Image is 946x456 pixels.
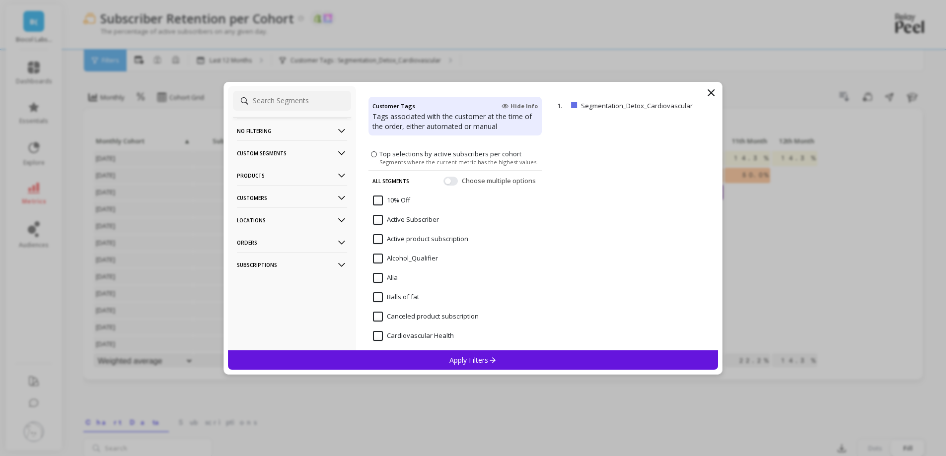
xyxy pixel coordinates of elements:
[373,273,398,283] span: Alia
[462,176,538,186] span: Choose multiple options
[237,252,347,277] p: Subscriptions
[237,118,347,143] p: No filtering
[237,230,347,255] p: Orders
[373,195,410,205] span: 10% Off
[237,207,347,233] p: Locations
[373,254,438,263] span: Alcohol_Qualifier
[449,355,497,365] p: Apply Filters
[372,101,415,112] h4: Customer Tags
[372,112,538,131] p: Tags associated with the customer at the time of the order, either automated or manual
[237,163,347,188] p: Products
[373,292,419,302] span: Balls of fat
[557,101,567,110] p: 1.
[233,91,351,111] input: Search Segments
[379,158,538,165] span: Segments where the current metric has the highest values.
[581,101,702,110] p: Segmentation_Detox_Cardiovascular
[379,149,521,158] span: Top selections by active subscribers per cohort
[237,140,347,166] p: Custom Segments
[373,215,439,225] span: Active Subscriber
[237,185,347,210] p: Customers
[373,234,468,244] span: Active product subscription
[372,170,409,191] p: All Segments
[502,102,538,110] span: Hide Info
[373,312,479,322] span: Canceled product subscription
[373,331,454,341] span: Cardiovascular Health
